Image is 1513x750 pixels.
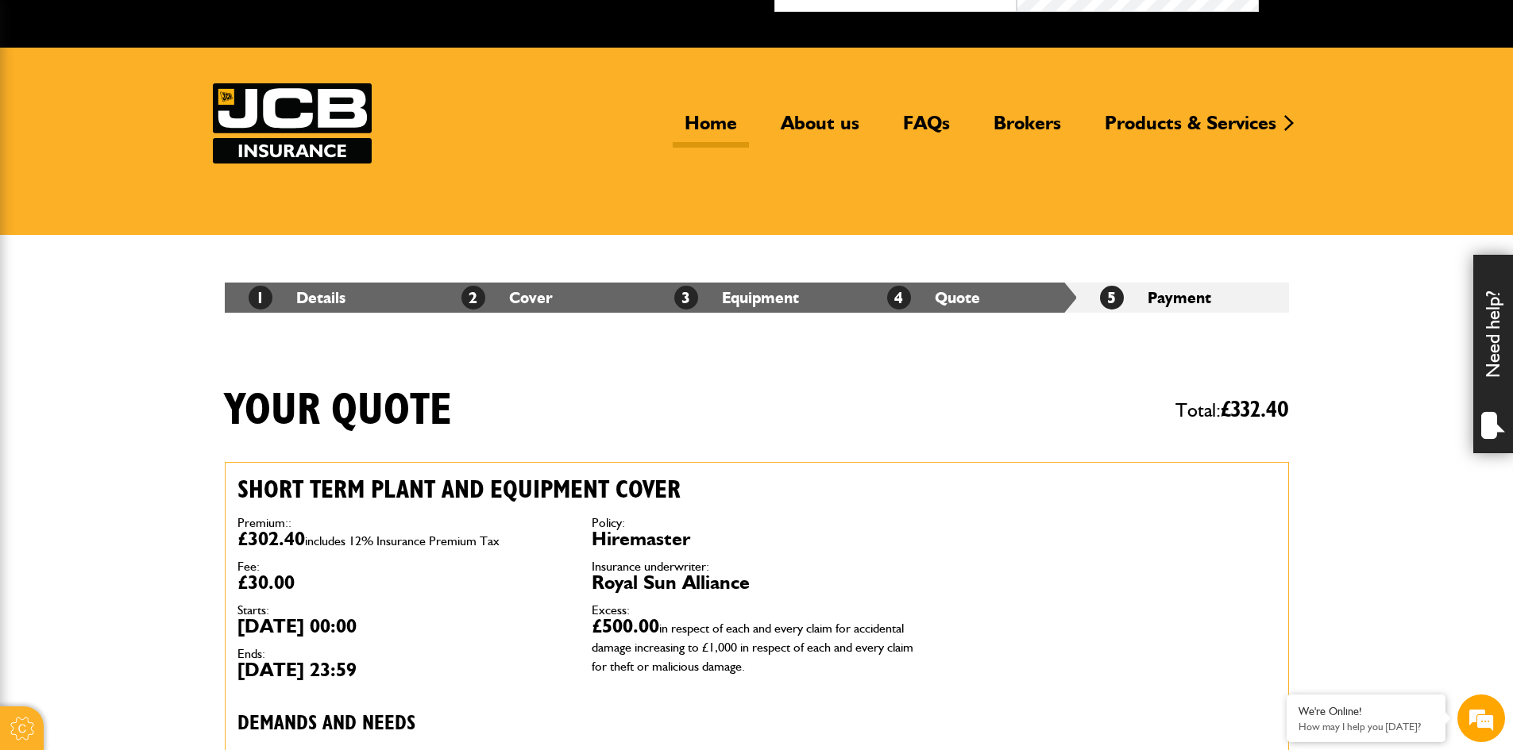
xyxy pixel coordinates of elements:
a: Products & Services [1093,111,1288,148]
span: £ [1221,398,1289,421]
em: Start Chat [216,489,288,510]
h1: Your quote [225,384,452,437]
dt: Starts: [237,604,568,617]
h2: Short term plant and equipment cover [237,475,922,505]
dd: [DATE] 23:59 [237,660,568,679]
dd: £30.00 [237,573,568,592]
input: Enter your last name [21,147,290,182]
a: 1Details [249,288,345,307]
input: Enter your email address [21,194,290,229]
li: Payment [1076,283,1289,313]
textarea: Type your message and hit 'Enter' [21,287,290,475]
dt: Excess: [592,604,922,617]
span: 5 [1100,286,1124,310]
span: 3 [674,286,698,310]
a: Brokers [982,111,1073,148]
dt: Policy: [592,517,922,529]
dd: [DATE] 00:00 [237,617,568,636]
dd: Hiremaster [592,529,922,548]
dt: Insurance underwriter: [592,560,922,573]
div: Minimize live chat window [261,8,299,46]
span: in respect of each and every claim for accidental damage increasing to £1,000 in respect of each ... [592,621,913,674]
dt: Premium:: [237,517,568,529]
li: Quote [863,283,1076,313]
a: 3Equipment [674,288,799,307]
a: FAQs [891,111,962,148]
span: Total: [1175,392,1289,429]
dd: Royal Sun Alliance [592,573,922,592]
a: 2Cover [461,288,553,307]
dt: Ends: [237,648,568,660]
input: Enter your phone number [21,240,290,275]
a: JCB Insurance Services [213,83,372,163]
div: Need help? [1473,255,1513,453]
img: JCB Insurance Services logo [213,83,372,163]
span: 4 [887,286,911,310]
span: 332.40 [1231,398,1289,421]
div: We're Online! [1299,705,1434,718]
div: Chat with us now [83,89,267,110]
dd: £302.40 [237,529,568,548]
h3: Demands and needs [237,712,922,737]
dd: £500.00 [592,617,922,674]
p: How may I help you today? [1299,721,1434,733]
img: d_20077148190_company_1631870298795_20077148190 [27,88,67,110]
a: About us [769,111,871,148]
a: Home [673,111,749,148]
dt: Fee: [237,560,568,573]
span: includes 12% Insurance Premium Tax [305,533,500,548]
span: 2 [461,286,485,310]
span: 1 [249,286,272,310]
